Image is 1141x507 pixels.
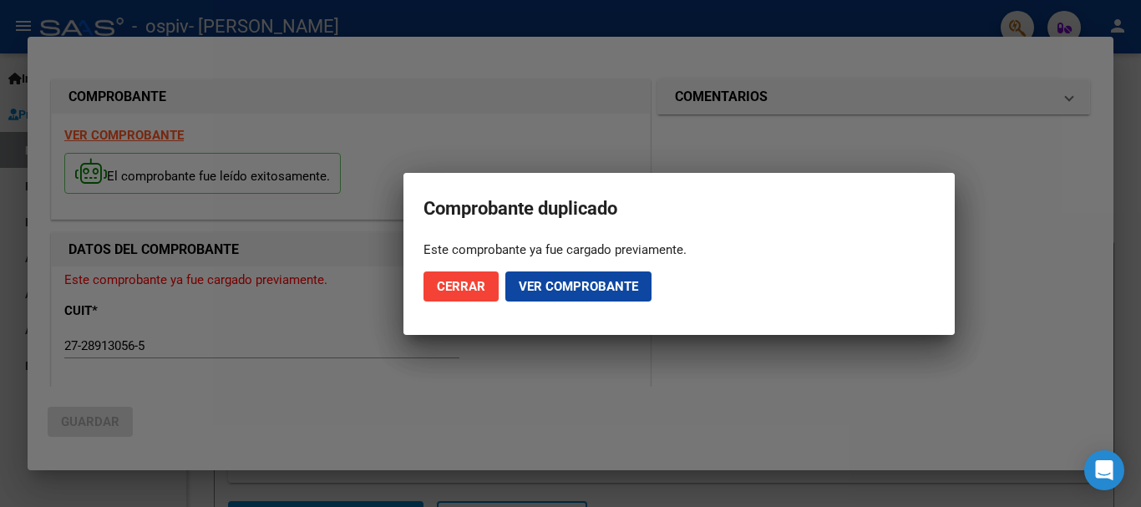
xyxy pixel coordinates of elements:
[437,279,485,294] span: Cerrar
[423,241,935,258] div: Este comprobante ya fue cargado previamente.
[519,279,638,294] span: Ver comprobante
[1084,450,1124,490] div: Open Intercom Messenger
[423,271,499,302] button: Cerrar
[423,193,935,225] h2: Comprobante duplicado
[505,271,652,302] button: Ver comprobante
